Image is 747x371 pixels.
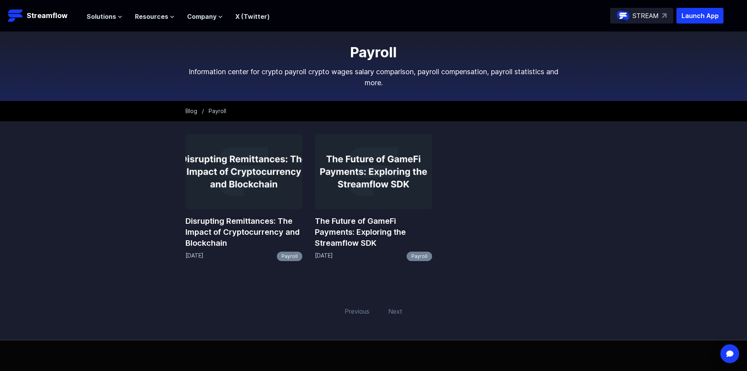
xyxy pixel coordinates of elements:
a: Blog [185,108,197,114]
h1: Payroll [185,44,562,60]
span: Company [187,12,216,21]
span: Resources [135,12,168,21]
button: Solutions [87,12,122,21]
a: STREAM [610,8,673,24]
p: [DATE] [315,252,333,261]
p: Information center for crypto payroll crypto wages salary comparison, payroll compensation, payro... [185,66,562,88]
a: The Future of GameFi Payments: Exploring the Streamflow SDK [315,216,432,249]
button: Company [187,12,223,21]
button: Launch App [676,8,723,24]
img: The Future of GameFi Payments: Exploring the Streamflow SDK [315,134,432,209]
img: Disrupting Remittances: The Impact of Cryptocurrency and Blockchain [185,134,303,209]
img: streamflow-logo-circle.png [617,9,629,22]
img: Streamflow Logo [8,8,24,24]
p: Streamflow [27,10,67,21]
span: / [202,108,204,114]
button: Resources [135,12,174,21]
p: STREAM [632,11,659,20]
span: Previous [340,302,374,321]
span: Payroll [209,108,226,114]
span: Solutions [87,12,116,21]
img: top-right-arrow.svg [662,13,667,18]
a: Payroll [277,252,302,261]
p: [DATE] [185,252,204,261]
a: X (Twitter) [235,13,270,20]
a: Payroll [407,252,432,261]
div: Open Intercom Messenger [720,344,739,363]
a: Streamflow [8,8,79,24]
span: Next [383,302,407,321]
a: Disrupting Remittances: The Impact of Cryptocurrency and Blockchain [185,216,303,249]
